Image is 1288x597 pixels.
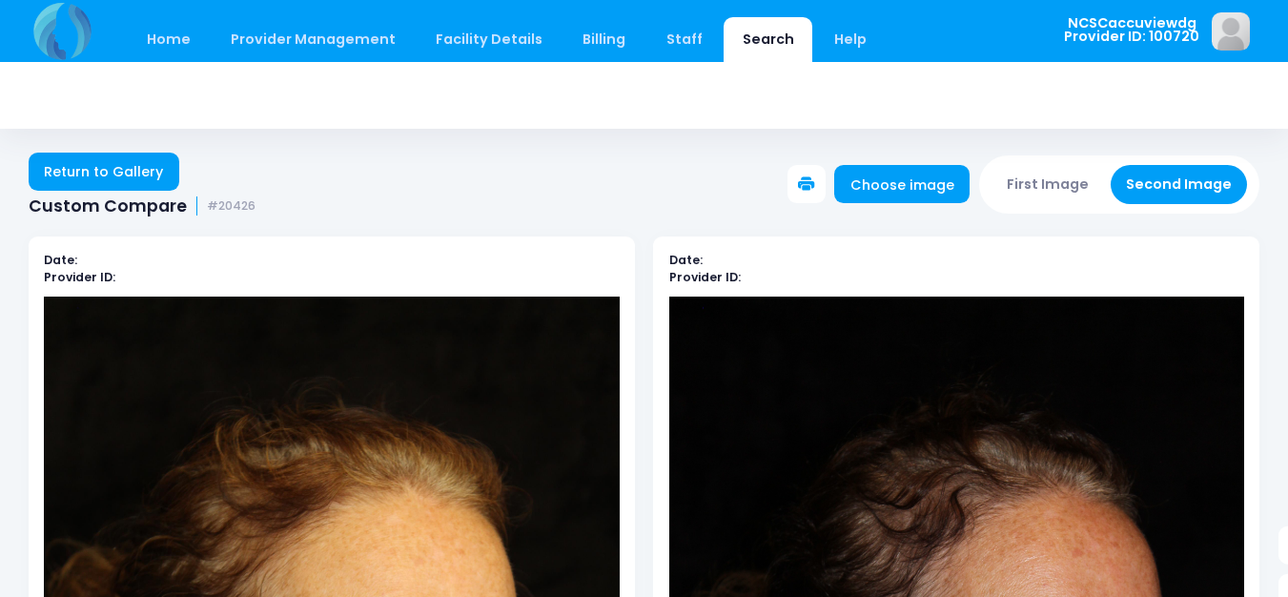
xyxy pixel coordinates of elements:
a: Choose image [834,165,970,203]
a: Staff [647,17,721,62]
a: Return to Gallery [29,153,179,191]
button: Second Image [1111,165,1248,204]
b: Provider ID: [44,269,115,285]
a: Billing [564,17,644,62]
a: Search [724,17,812,62]
img: image [1212,12,1250,51]
a: Provider Management [212,17,414,62]
span: NCSCaccuviewdg Provider ID: 100720 [1064,16,1199,44]
b: Date: [669,252,703,268]
span: Custom Compare [29,196,187,216]
b: Date: [44,252,77,268]
a: Facility Details [418,17,562,62]
a: Help [816,17,886,62]
small: #20426 [207,199,256,214]
button: First Image [992,165,1105,204]
a: Home [128,17,209,62]
b: Provider ID: [669,269,741,285]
